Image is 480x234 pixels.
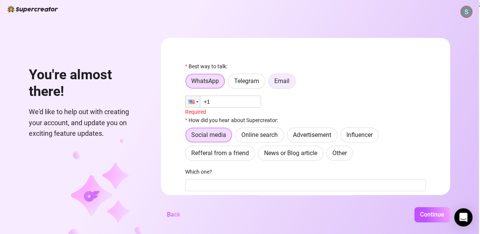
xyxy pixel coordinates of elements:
[185,179,426,191] input: Which one?
[332,149,347,157] span: Other
[191,149,249,157] span: Refferal from a friend
[414,207,450,222] button: Continue
[161,207,186,222] button: Back
[191,77,219,85] span: WhatsApp
[293,131,331,138] span: Advertisement
[8,6,58,13] img: logo
[234,77,259,85] span: Telegram
[274,77,290,85] span: Email
[185,116,283,124] label: How did you hear about Supercreator:
[264,149,317,157] span: News or Blog article
[29,67,143,100] h1: You're almost there!
[185,168,217,176] label: Which one?
[241,131,278,138] span: Online search
[185,108,426,116] div: Required
[185,62,232,71] label: Best way to talk:
[167,211,180,218] span: Back
[191,131,226,138] span: Social media
[461,6,472,17] img: ACg8ocJ6wL8gHmvYvPIlU1z61rXSLHa_BBh_6GI28Qn39BjuvqrvYZU=s96-c
[420,211,444,218] span: Continue
[29,107,143,139] span: We'd like to help out with creating your account, and update you on exciting feature updates.
[454,208,472,226] div: Open Intercom Messenger
[346,131,373,138] span: Influencer
[185,96,261,108] input: 1 (702) 123-4567
[186,96,200,107] div: United States: + 1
